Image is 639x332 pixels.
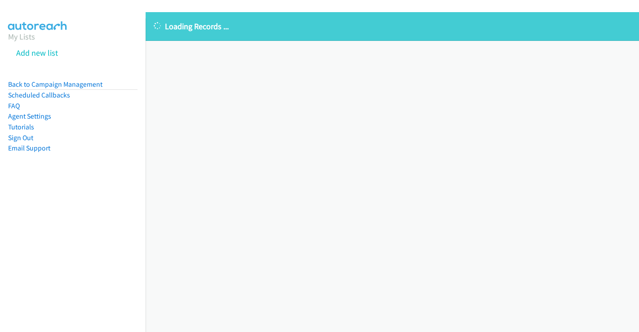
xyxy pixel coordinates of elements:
[8,123,34,131] a: Tutorials
[8,144,50,152] a: Email Support
[8,80,102,89] a: Back to Campaign Management
[154,20,631,32] p: Loading Records ...
[8,31,35,42] a: My Lists
[8,133,33,142] a: Sign Out
[8,112,51,120] a: Agent Settings
[16,48,58,58] a: Add new list
[8,102,20,110] a: FAQ
[8,91,70,99] a: Scheduled Callbacks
